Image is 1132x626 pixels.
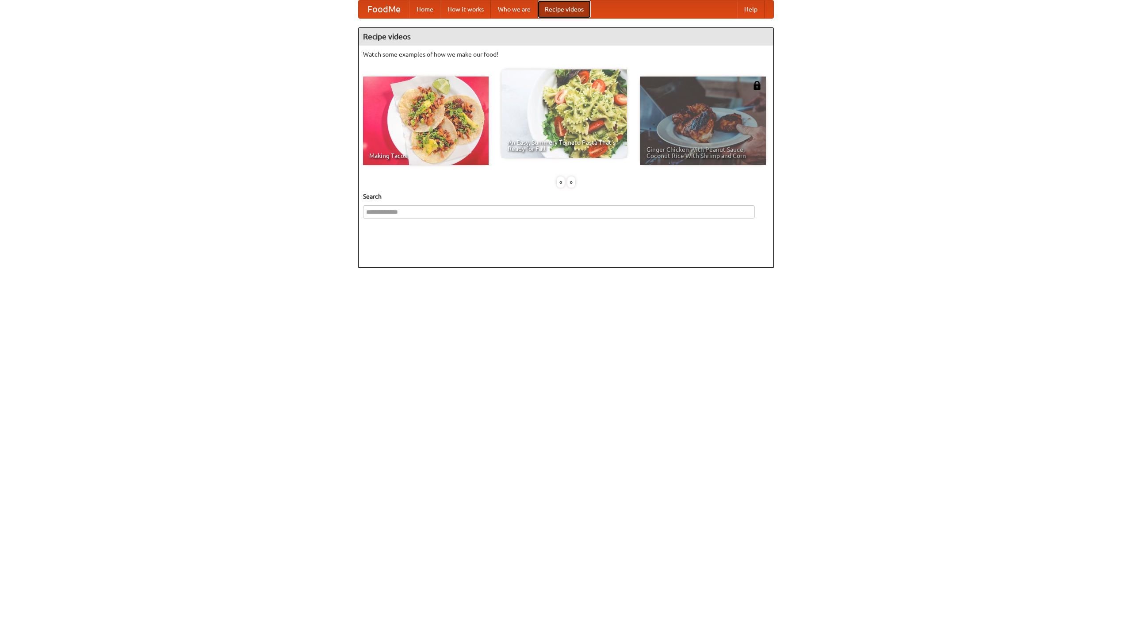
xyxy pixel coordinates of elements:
p: Watch some examples of how we make our food! [363,50,769,59]
h5: Search [363,192,769,201]
a: Help [737,0,765,18]
a: Making Tacos [363,77,489,165]
a: Recipe videos [538,0,591,18]
a: An Easy, Summery Tomato Pasta That's Ready for Fall [501,69,627,158]
img: 483408.png [753,81,761,90]
div: » [567,177,575,188]
span: Making Tacos [369,153,482,159]
a: How it works [440,0,491,18]
div: « [557,177,565,188]
h4: Recipe videos [359,28,773,46]
a: Home [409,0,440,18]
a: Who we are [491,0,538,18]
a: FoodMe [359,0,409,18]
span: An Easy, Summery Tomato Pasta That's Ready for Fall [508,139,621,152]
